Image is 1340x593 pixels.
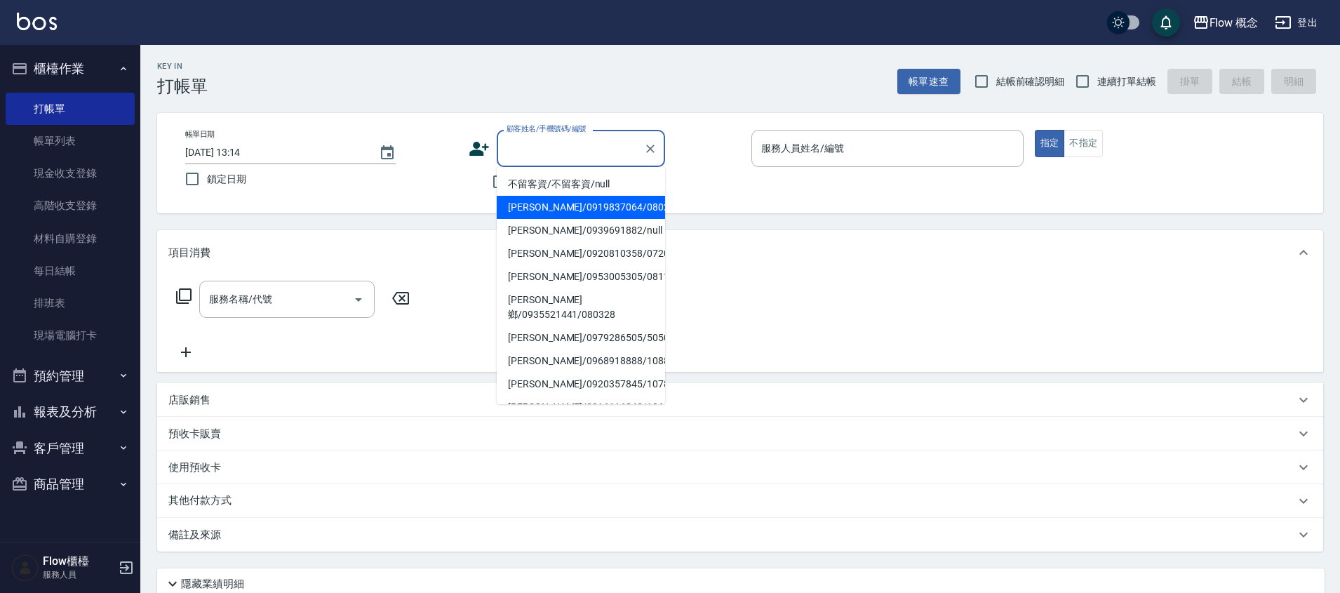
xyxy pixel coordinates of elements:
a: 高階收支登錄 [6,189,135,222]
li: [PERSON_NAME]/0953005305/0811282 [497,265,665,288]
a: 材料自購登錄 [6,222,135,255]
li: 不留客資/不留客資/null [497,173,665,196]
p: 服務人員 [43,568,114,581]
p: 備註及來源 [168,528,221,542]
h2: Key In [157,62,208,71]
li: [PERSON_NAME]/0968918888/108888 [497,349,665,373]
p: 其他付款方式 [168,493,239,509]
button: 客戶管理 [6,430,135,467]
li: [PERSON_NAME]鄉/0935521441/080328 [497,288,665,326]
li: [PERSON_NAME]/0920810358/0720912 [497,242,665,265]
li: [PERSON_NAME]/0916116843/106843 [497,396,665,419]
p: 預收卡販賣 [168,427,221,441]
a: 排班表 [6,287,135,319]
button: Open [347,288,370,311]
p: 項目消費 [168,246,210,260]
h3: 打帳單 [157,76,208,96]
button: 櫃檯作業 [6,51,135,87]
button: 帳單速查 [897,69,960,95]
li: [PERSON_NAME]/0920357845/107845 [497,373,665,396]
div: 備註及來源 [157,518,1323,552]
p: 使用預收卡 [168,460,221,475]
div: 項目消費 [157,230,1323,275]
a: 每日結帳 [6,255,135,287]
img: Person [11,554,39,582]
p: 隱藏業績明細 [181,577,244,592]
p: 店販銷售 [168,393,210,408]
button: Choose date, selected date is 2025-08-25 [370,136,404,170]
button: Flow 概念 [1187,8,1264,37]
span: 連續打單結帳 [1097,74,1156,89]
h5: Flow櫃檯 [43,554,114,568]
label: 帳單日期 [185,129,215,140]
a: 帳單列表 [6,125,135,157]
button: 登出 [1269,10,1323,36]
div: 預收卡販賣 [157,417,1323,451]
span: 結帳前確認明細 [996,74,1065,89]
li: [PERSON_NAME]/0979286505/505011 [497,326,665,349]
button: 預約管理 [6,358,135,394]
a: 現金收支登錄 [6,157,135,189]
a: 現場電腦打卡 [6,319,135,352]
button: 不指定 [1064,130,1103,157]
div: 使用預收卡 [157,451,1323,484]
div: Flow 概念 [1210,14,1259,32]
button: 報表及分析 [6,394,135,430]
button: Clear [641,139,660,159]
button: save [1152,8,1180,36]
span: 鎖定日期 [207,172,246,187]
div: 其他付款方式 [157,484,1323,518]
label: 顧客姓名/手機號碼/編號 [507,124,587,134]
a: 打帳單 [6,93,135,125]
button: 指定 [1035,130,1065,157]
img: Logo [17,13,57,30]
li: [PERSON_NAME]/0939691882/null [497,219,665,242]
input: YYYY/MM/DD hh:mm [185,141,365,164]
button: 商品管理 [6,466,135,502]
div: 店販銷售 [157,383,1323,417]
li: [PERSON_NAME]/0919837064/080214 [497,196,665,219]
